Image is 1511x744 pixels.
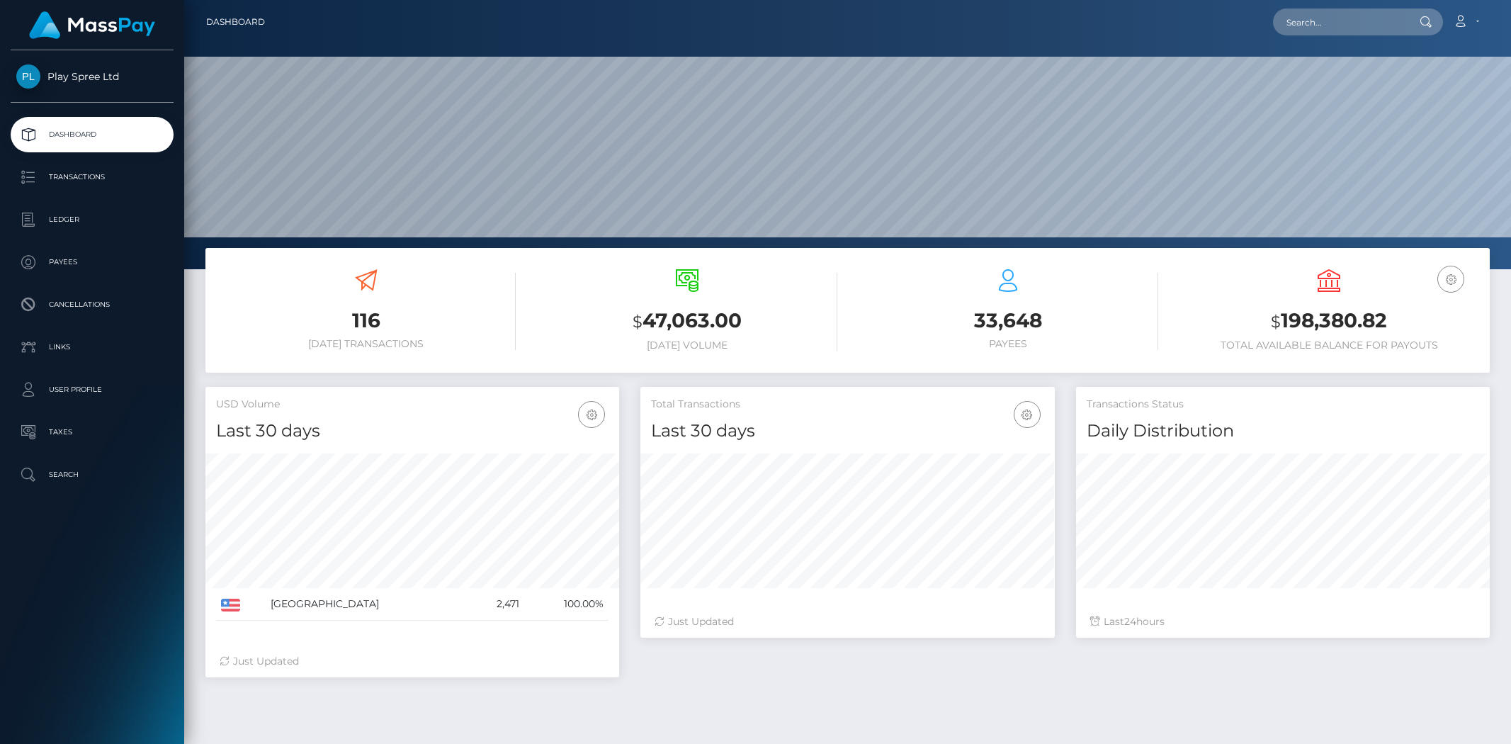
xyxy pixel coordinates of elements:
p: Links [16,337,168,358]
h5: Total Transactions [651,398,1043,412]
h4: Last 30 days [651,419,1043,444]
span: 24 [1124,615,1136,628]
p: Dashboard [16,124,168,145]
a: Cancellations [11,287,174,322]
div: Just Updated [220,654,605,669]
p: Payees [16,252,168,273]
td: 100.00% [524,588,609,621]
h6: Total Available Balance for Payouts [1179,339,1479,351]
h6: Payees [859,338,1158,350]
a: User Profile [11,372,174,407]
h3: 47,063.00 [537,307,837,336]
h4: Last 30 days [216,419,609,444]
h5: Transactions Status [1087,398,1479,412]
div: Last hours [1090,614,1476,629]
a: Search [11,457,174,492]
p: Cancellations [16,294,168,315]
a: Transactions [11,159,174,195]
p: Search [16,464,168,485]
small: $ [633,312,643,332]
a: Ledger [11,202,174,237]
div: Just Updated [655,614,1040,629]
h5: USD Volume [216,398,609,412]
a: Dashboard [11,117,174,152]
a: Payees [11,244,174,280]
h6: [DATE] Transactions [216,338,516,350]
small: $ [1271,312,1281,332]
a: Links [11,329,174,365]
h3: 198,380.82 [1179,307,1479,336]
a: Taxes [11,415,174,450]
a: Dashboard [206,7,265,37]
h4: Daily Distribution [1087,419,1479,444]
img: US.png [221,599,240,611]
img: Play Spree Ltd [16,64,40,89]
h3: 33,648 [859,307,1158,334]
h6: [DATE] Volume [537,339,837,351]
td: [GEOGRAPHIC_DATA] [266,588,468,621]
p: User Profile [16,379,168,400]
p: Ledger [16,209,168,230]
p: Transactions [16,167,168,188]
span: Play Spree Ltd [11,70,174,83]
input: Search... [1273,9,1406,35]
td: 2,471 [468,588,524,621]
img: MassPay Logo [29,11,155,39]
p: Taxes [16,422,168,443]
h3: 116 [216,307,516,334]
